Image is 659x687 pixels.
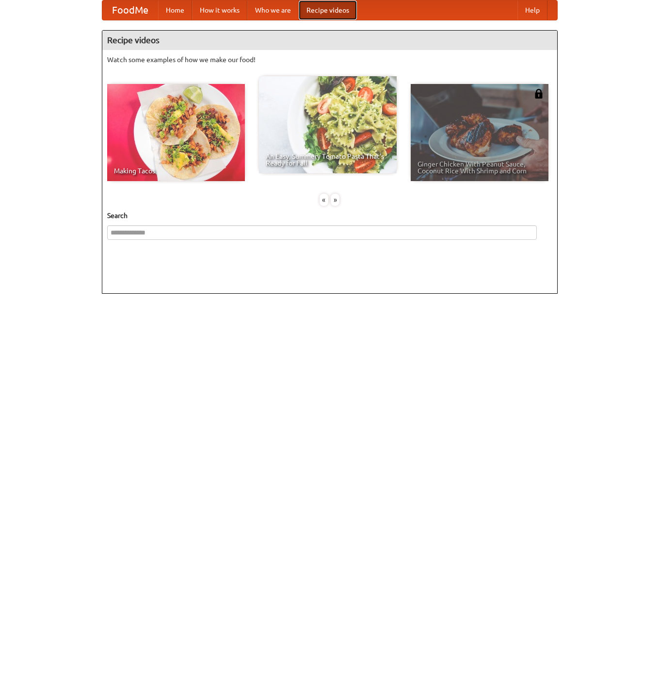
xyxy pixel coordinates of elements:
a: FoodMe [102,0,158,20]
span: An Easy, Summery Tomato Pasta That's Ready for Fall [266,153,390,167]
a: How it works [192,0,247,20]
img: 483408.png [534,89,544,99]
a: Who we are [247,0,299,20]
span: Making Tacos [114,168,238,174]
a: Making Tacos [107,84,245,181]
div: « [320,194,328,206]
a: An Easy, Summery Tomato Pasta That's Ready for Fall [259,76,397,173]
a: Home [158,0,192,20]
h5: Search [107,211,552,220]
a: Help [517,0,547,20]
div: » [331,194,339,206]
h4: Recipe videos [102,31,557,50]
p: Watch some examples of how we make our food! [107,55,552,65]
a: Recipe videos [299,0,357,20]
